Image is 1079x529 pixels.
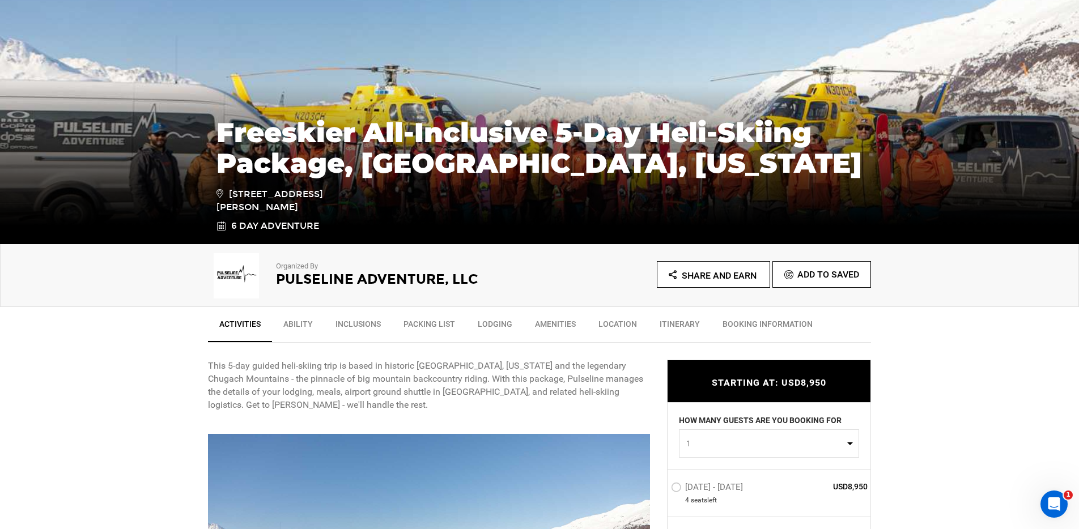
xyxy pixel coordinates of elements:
a: Lodging [466,313,524,341]
a: BOOKING INFORMATION [711,313,824,341]
span: 1 [1064,490,1073,500]
span: s [704,496,707,505]
h2: Pulseline Adventure, LLC [276,272,508,287]
span: USD8,950 [785,481,868,492]
span: 6 Day Adventure [231,220,319,233]
h1: Freeskier All-Inclusive 5-Day Heli-Skiing Package, [GEOGRAPHIC_DATA], [US_STATE] [216,117,863,178]
button: 1 [679,429,859,458]
p: Organized By [276,261,508,272]
a: Itinerary [648,313,711,341]
label: HOW MANY GUESTS ARE YOU BOOKING FOR [679,415,842,429]
span: seat left [691,496,717,505]
img: 2fc09df56263535bfffc428f72fcd4c8.png [208,253,265,298]
span: STARTING AT: USD8,950 [712,377,826,388]
a: Location [587,313,648,341]
a: Activities [208,313,272,342]
span: Share and Earn [682,270,757,281]
a: Packing List [392,313,466,341]
label: [DATE] - [DATE] [671,482,746,496]
iframe: Intercom live chat [1040,490,1068,518]
a: Ability [272,313,324,341]
a: Amenities [524,313,587,341]
a: Inclusions [324,313,392,341]
span: 4 [685,496,689,505]
span: 1 [686,438,844,449]
span: [STREET_ADDRESS][PERSON_NAME] [216,187,378,214]
span: Add To Saved [797,269,859,280]
p: This 5-day guided heli-skiing trip is based in historic [GEOGRAPHIC_DATA], [US_STATE] and the leg... [208,360,650,411]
